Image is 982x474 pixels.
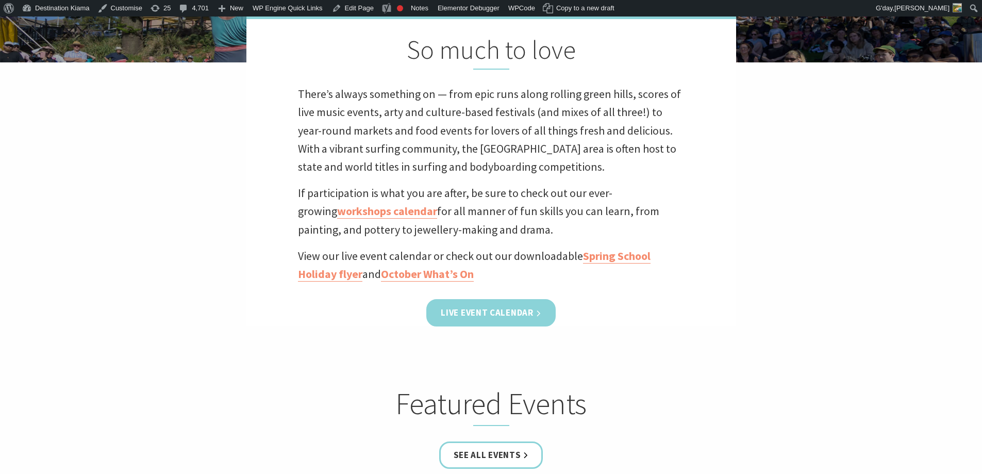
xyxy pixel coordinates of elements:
[381,267,474,282] a: October What’s On
[894,4,950,12] span: [PERSON_NAME]
[298,85,685,176] p: There’s always something on — from epic runs along rolling green hills, scores of live music even...
[298,247,685,283] p: View our live event calendar or check out our downloadable and
[426,299,555,326] a: Live Event Calendar
[298,249,651,282] a: Spring School Holiday flyer
[397,5,403,11] div: Focus keyphrase not set
[298,35,685,70] h2: So much to love
[289,386,693,426] h2: Featured Events
[337,204,437,219] a: workshops calendar
[439,442,543,469] a: See all Events
[298,184,685,239] p: If participation is what you are after, be sure to check out our ever-growing for all manner of f...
